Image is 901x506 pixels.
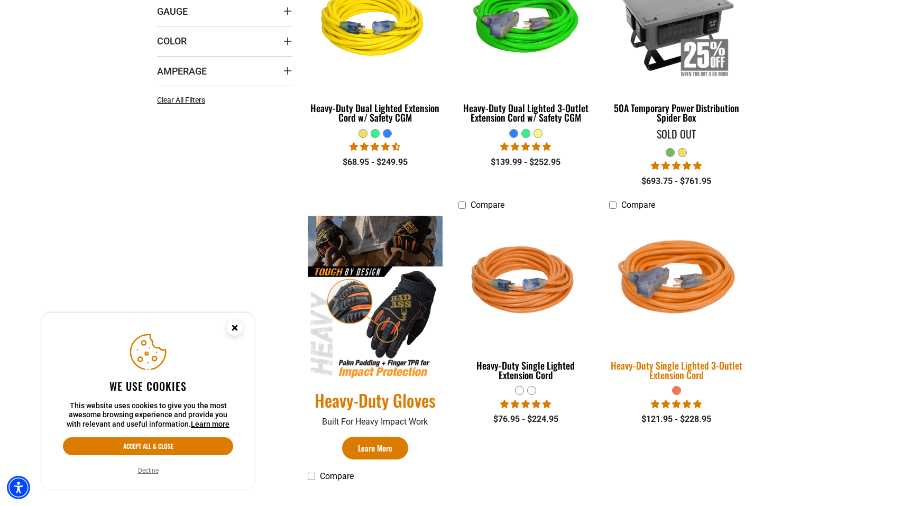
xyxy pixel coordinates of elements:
[458,156,593,169] div: $139.99 - $252.95
[42,313,254,490] aside: Cookie Consent
[609,128,744,139] div: Sold Out
[157,65,207,77] span: Amperage
[308,389,443,411] a: Heavy-Duty Gloves
[308,216,443,379] img: Heavy-Duty Gloves
[458,103,593,122] div: Heavy-Duty Dual Lighted 3-Outlet Extension Cord w/ Safety CGM
[458,413,593,426] div: $76.95 - $224.95
[651,399,702,409] span: 5.00 stars
[63,401,233,429] p: This website uses cookies to give you the most awesome browsing experience and provide you with r...
[216,313,254,346] button: Close this option
[609,103,744,122] div: 50A Temporary Power Distribution Spider Box
[308,156,443,169] div: $68.95 - $249.95
[157,5,188,17] span: Gauge
[191,420,229,428] a: This website uses cookies to give you the most awesome browsing experience and provide you with r...
[63,379,233,393] h2: We use cookies
[458,216,593,386] a: orange Heavy-Duty Single Lighted Extension Cord
[157,95,209,106] a: Clear All Filters
[602,214,750,349] img: orange
[308,416,443,428] p: Built For Heavy Impact Work
[63,437,233,455] button: Accept all & close
[157,96,205,104] span: Clear All Filters
[609,361,744,380] div: Heavy-Duty Single Lighted 3-Outlet Extension Cord
[458,361,593,380] div: Heavy-Duty Single Lighted Extension Cord
[471,200,504,210] span: Compare
[651,161,702,171] span: 5.00 stars
[609,413,744,426] div: $121.95 - $228.95
[500,142,551,152] span: 4.92 stars
[7,476,30,499] div: Accessibility Menu
[320,471,354,481] span: Compare
[157,35,187,47] span: Color
[609,175,744,188] div: $693.75 - $761.95
[621,200,655,210] span: Compare
[459,220,592,342] img: orange
[350,142,400,152] span: 4.64 stars
[157,56,292,86] summary: Amperage
[135,465,162,476] button: Decline
[609,216,744,386] a: orange Heavy-Duty Single Lighted 3-Outlet Extension Cord
[157,26,292,56] summary: Color
[500,399,551,409] span: 5.00 stars
[342,437,408,459] a: Learn More Heavy-Duty Gloves
[308,103,443,122] div: Heavy-Duty Dual Lighted Extension Cord w/ Safety CGM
